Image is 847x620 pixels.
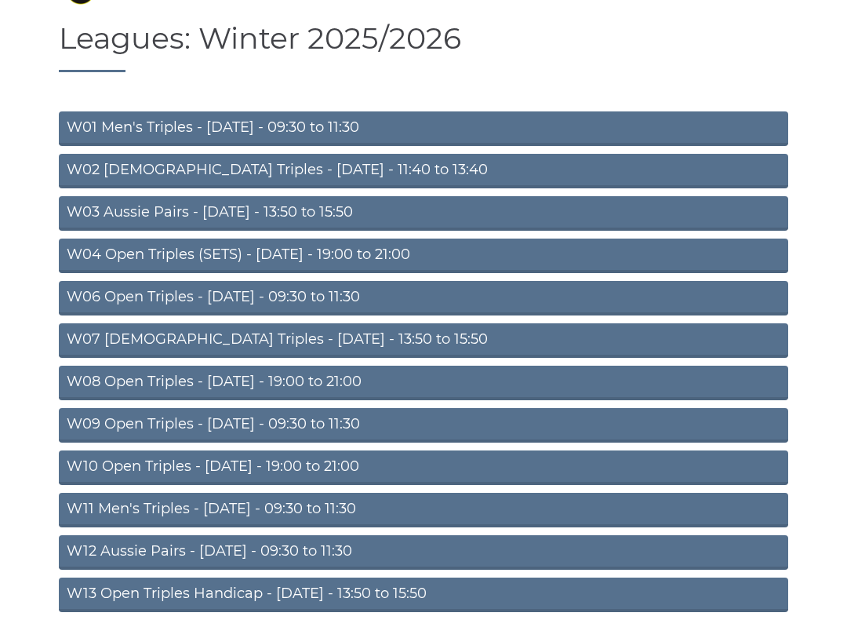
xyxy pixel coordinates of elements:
a: W03 Aussie Pairs - [DATE] - 13:50 to 15:50 [59,197,788,232]
a: W06 Open Triples - [DATE] - 09:30 to 11:30 [59,282,788,316]
a: W02 [DEMOGRAPHIC_DATA] Triples - [DATE] - 11:40 to 13:40 [59,155,788,189]
a: W04 Open Triples (SETS) - [DATE] - 19:00 to 21:00 [59,239,788,274]
a: W01 Men's Triples - [DATE] - 09:30 to 11:30 [59,112,788,147]
a: W13 Open Triples Handicap - [DATE] - 13:50 to 15:50 [59,578,788,613]
a: W12 Aussie Pairs - [DATE] - 09:30 to 11:30 [59,536,788,571]
a: W09 Open Triples - [DATE] - 09:30 to 11:30 [59,409,788,443]
h1: Leagues: Winter 2025/2026 [59,23,788,74]
a: W10 Open Triples - [DATE] - 19:00 to 21:00 [59,451,788,486]
a: W07 [DEMOGRAPHIC_DATA] Triples - [DATE] - 13:50 to 15:50 [59,324,788,359]
a: W11 Men's Triples - [DATE] - 09:30 to 11:30 [59,494,788,528]
a: W08 Open Triples - [DATE] - 19:00 to 21:00 [59,367,788,401]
